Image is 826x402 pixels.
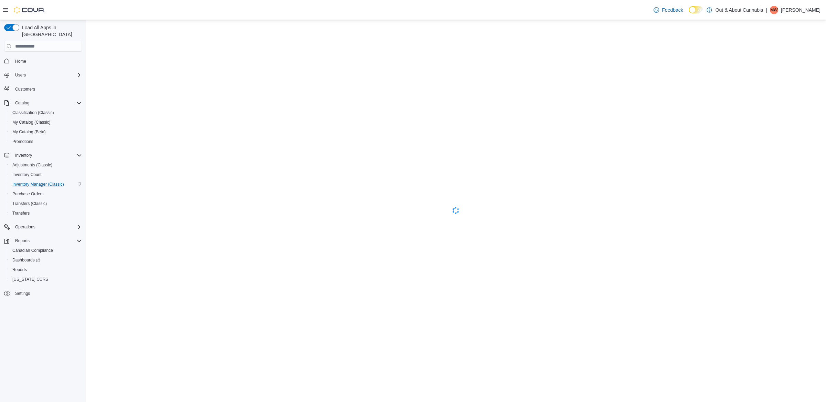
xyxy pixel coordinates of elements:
span: Home [15,59,26,64]
a: Home [12,57,29,65]
a: Reports [10,266,30,274]
button: Reports [12,237,32,245]
a: Settings [12,289,33,298]
span: Users [12,71,82,79]
button: Transfers (Classic) [7,199,85,208]
span: Settings [12,289,82,298]
span: Canadian Compliance [10,246,82,255]
span: Inventory [12,151,82,159]
a: Purchase Orders [10,190,46,198]
span: Feedback [662,7,683,13]
button: [US_STATE] CCRS [7,275,85,284]
span: Purchase Orders [10,190,82,198]
button: Inventory Manager (Classic) [7,179,85,189]
a: Promotions [10,137,36,146]
button: Purchase Orders [7,189,85,199]
span: Settings [15,291,30,296]
button: My Catalog (Beta) [7,127,85,137]
nav: Complex example [4,53,82,316]
div: Mark Wolk [770,6,778,14]
span: Reports [12,237,82,245]
span: Catalog [12,99,82,107]
span: Inventory Manager (Classic) [10,180,82,188]
button: Canadian Compliance [7,246,85,255]
span: Dashboards [12,257,40,263]
span: Washington CCRS [10,275,82,284]
button: Home [1,56,85,66]
span: Users [15,72,26,78]
span: Transfers [10,209,82,217]
span: Load All Apps in [GEOGRAPHIC_DATA] [19,24,82,38]
a: Transfers (Classic) [10,199,50,208]
button: Adjustments (Classic) [7,160,85,170]
span: Transfers (Classic) [12,201,47,206]
button: Promotions [7,137,85,146]
span: Home [12,56,82,65]
button: Classification (Classic) [7,108,85,117]
button: Inventory [1,151,85,160]
span: My Catalog (Beta) [10,128,82,136]
button: Transfers [7,208,85,218]
span: [US_STATE] CCRS [12,277,48,282]
span: Operations [12,223,82,231]
a: Adjustments (Classic) [10,161,55,169]
a: Feedback [651,3,686,17]
button: Users [12,71,29,79]
p: | [766,6,767,14]
a: Inventory Manager (Classic) [10,180,67,188]
a: Dashboards [7,255,85,265]
span: Inventory Count [12,172,42,177]
input: Dark Mode [689,6,703,13]
span: Adjustments (Classic) [10,161,82,169]
a: Dashboards [10,256,43,264]
button: Operations [1,222,85,232]
span: My Catalog (Beta) [12,129,46,135]
span: Inventory Count [10,171,82,179]
p: Out & About Cannabis [716,6,763,14]
span: Catalog [15,100,29,106]
button: Catalog [1,98,85,108]
a: Inventory Count [10,171,44,179]
span: Reports [15,238,30,244]
button: Catalog [12,99,32,107]
button: Inventory [12,151,35,159]
span: Inventory [15,153,32,158]
a: Transfers [10,209,32,217]
span: Operations [15,224,35,230]
button: Customers [1,84,85,94]
span: Customers [15,86,35,92]
button: Inventory Count [7,170,85,179]
span: Canadian Compliance [12,248,53,253]
span: MW [770,6,777,14]
a: My Catalog (Beta) [10,128,49,136]
span: Reports [12,267,27,272]
span: Promotions [10,137,82,146]
a: My Catalog (Classic) [10,118,53,126]
span: Customers [12,85,82,93]
span: Classification (Classic) [10,109,82,117]
span: Inventory Manager (Classic) [12,182,64,187]
button: Reports [1,236,85,246]
button: Settings [1,288,85,298]
span: Transfers [12,210,30,216]
span: Transfers (Classic) [10,199,82,208]
span: Dashboards [10,256,82,264]
button: Reports [7,265,85,275]
button: Users [1,70,85,80]
a: Canadian Compliance [10,246,56,255]
span: Adjustments (Classic) [12,162,52,168]
span: Reports [10,266,82,274]
span: My Catalog (Classic) [10,118,82,126]
span: Purchase Orders [12,191,44,197]
a: Classification (Classic) [10,109,57,117]
button: My Catalog (Classic) [7,117,85,127]
span: Promotions [12,139,33,144]
img: Cova [14,7,45,13]
p: [PERSON_NAME] [781,6,820,14]
span: Classification (Classic) [12,110,54,115]
a: [US_STATE] CCRS [10,275,51,284]
a: Customers [12,85,38,93]
button: Operations [12,223,38,231]
span: My Catalog (Classic) [12,120,51,125]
